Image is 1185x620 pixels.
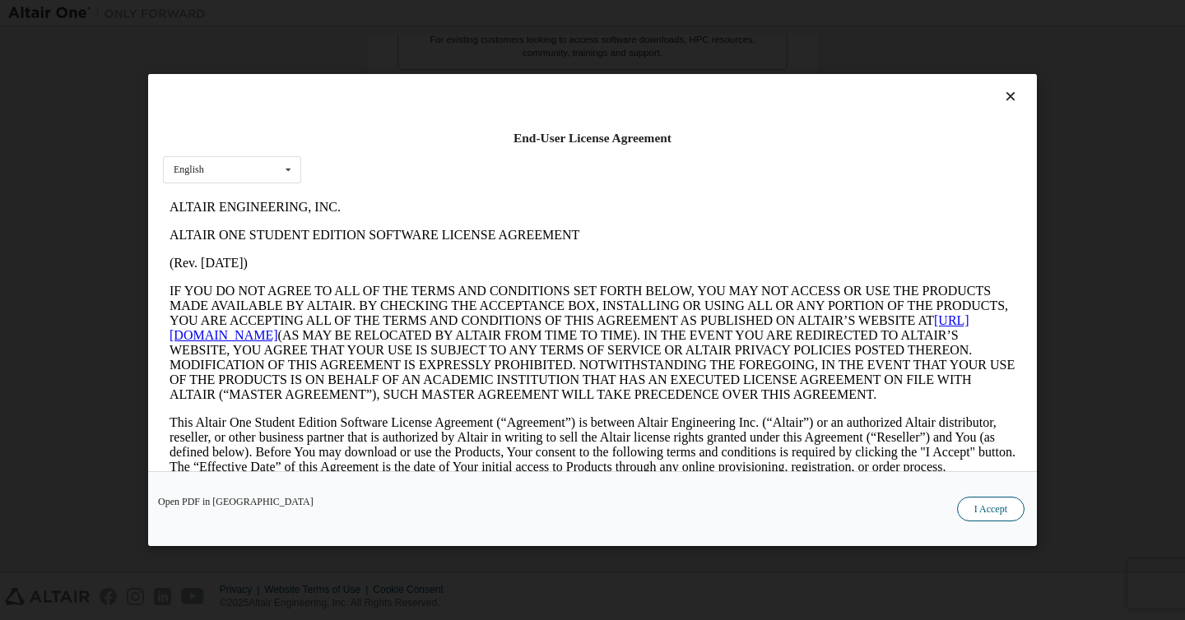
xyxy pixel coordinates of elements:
p: (Rev. [DATE]) [7,62,853,77]
p: IF YOU DO NOT AGREE TO ALL OF THE TERMS AND CONDITIONS SET FORTH BELOW, YOU MAY NOT ACCESS OR USE... [7,90,853,209]
p: ALTAIR ENGINEERING, INC. [7,7,853,21]
p: ALTAIR ONE STUDENT EDITION SOFTWARE LICENSE AGREEMENT [7,35,853,49]
div: End-User License Agreement [163,130,1022,146]
div: English [174,164,204,174]
a: [URL][DOMAIN_NAME] [7,120,806,149]
a: Open PDF in [GEOGRAPHIC_DATA] [158,497,314,507]
button: I Accept [957,497,1025,521]
p: This Altair One Student Edition Software License Agreement (“Agreement”) is between Altair Engine... [7,222,853,281]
